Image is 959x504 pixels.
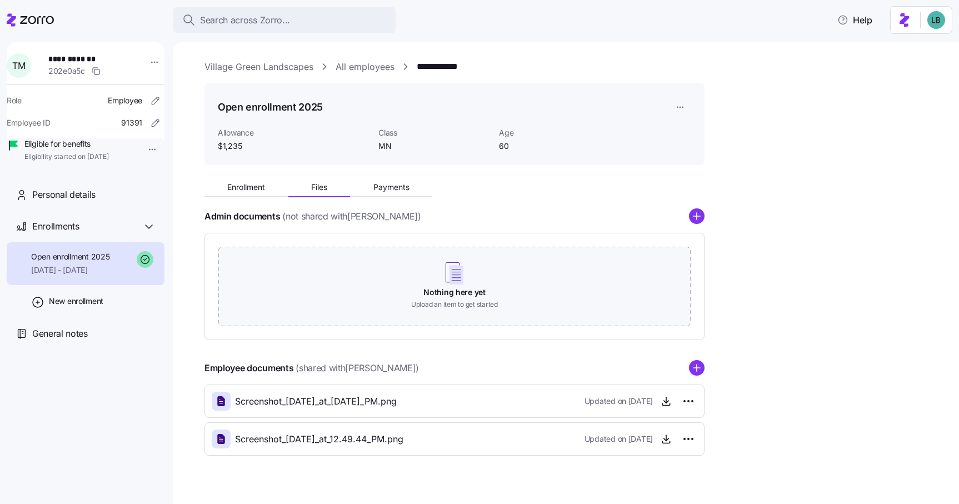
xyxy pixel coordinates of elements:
[32,188,96,202] span: Personal details
[121,117,142,128] span: 91391
[499,141,611,152] span: 60
[336,60,394,74] a: All employees
[227,183,265,191] span: Enrollment
[378,141,490,152] span: MN
[32,327,88,341] span: General notes
[49,296,103,307] span: New enrollment
[31,265,109,276] span: [DATE] - [DATE]
[173,7,396,33] button: Search across Zorro...
[837,13,872,27] span: Help
[204,210,280,223] h4: Admin documents
[373,183,409,191] span: Payments
[296,361,419,375] span: (shared with [PERSON_NAME] )
[12,61,25,70] span: T M
[927,11,945,29] img: 55738f7c4ee29e912ff6c7eae6e0401b
[235,432,403,446] span: Screenshot_[DATE]_at_12.49.44_PM.png
[204,60,313,74] a: Village Green Landscapes
[585,433,653,445] span: Updated on [DATE]
[378,127,490,138] span: Class
[31,251,109,262] span: Open enrollment 2025
[689,360,705,376] svg: add icon
[48,66,85,77] span: 202e0a5c
[689,208,705,224] svg: add icon
[585,396,653,407] span: Updated on [DATE]
[32,219,79,233] span: Enrollments
[311,183,327,191] span: Files
[108,95,142,106] span: Employee
[828,9,881,31] button: Help
[218,127,369,138] span: Allowance
[7,117,51,128] span: Employee ID
[24,138,109,149] span: Eligible for benefits
[7,95,22,106] span: Role
[204,362,293,375] h4: Employee documents
[499,127,611,138] span: Age
[200,13,290,27] span: Search across Zorro...
[24,152,109,162] span: Eligibility started on [DATE]
[218,100,323,114] h1: Open enrollment 2025
[218,141,369,152] span: $1,235
[282,209,421,223] span: (not shared with [PERSON_NAME] )
[235,395,397,408] span: Screenshot_[DATE]_at_[DATE]_PM.png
